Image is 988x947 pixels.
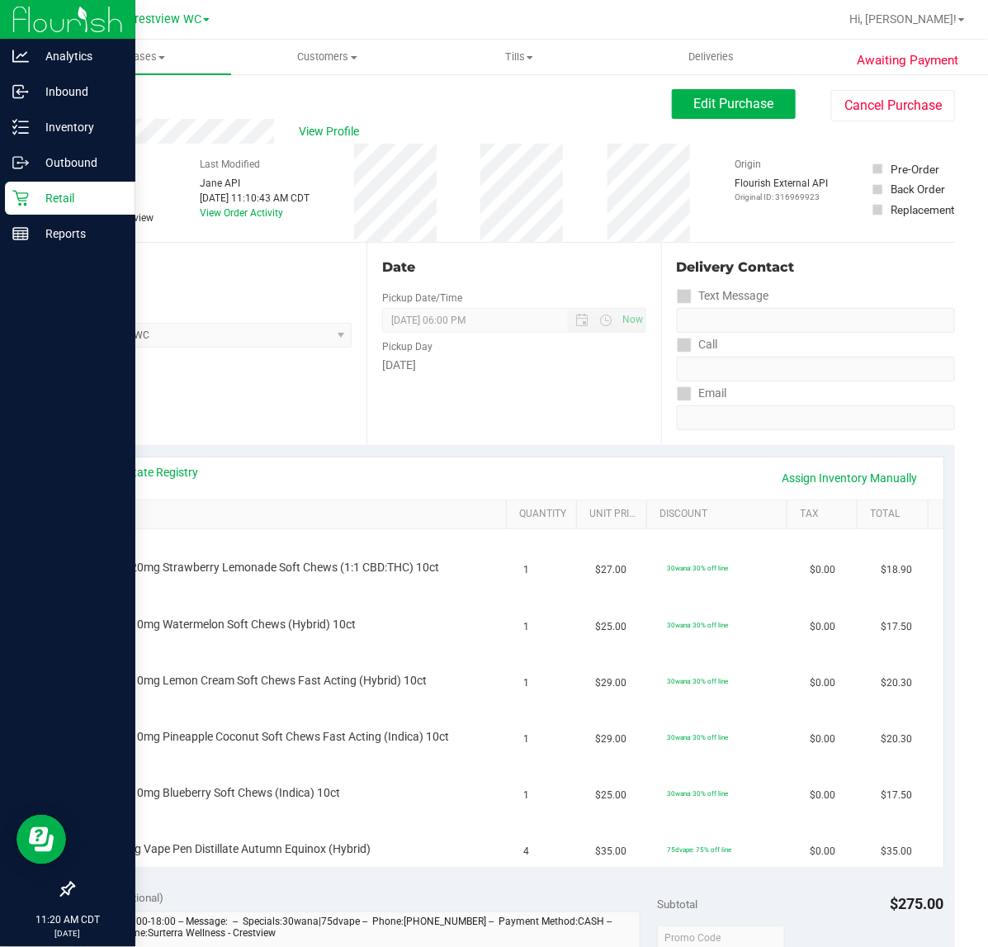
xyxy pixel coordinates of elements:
label: Origin [735,157,761,172]
div: [DATE] 11:10:43 AM CDT [200,191,310,206]
span: FT 0.3g Vape Pen Distillate Autumn Equinox (Hybrid) [103,841,371,857]
inline-svg: Reports [12,225,29,242]
div: Delivery Contact [677,258,955,277]
span: View Profile [299,123,365,140]
span: 30wana: 30% off line [667,733,729,741]
span: $0.00 [810,562,835,578]
label: Last Modified [200,157,260,172]
span: WNA 10mg Watermelon Soft Chews (Hybrid) 10ct [103,617,357,632]
p: Original ID: 316969923 [735,191,828,203]
button: Cancel Purchase [831,90,955,121]
span: Awaiting Payment [857,51,958,70]
span: $25.00 [595,788,626,803]
span: WNA 10mg Pineapple Coconut Soft Chews Fast Acting (Indica) 10ct [103,729,450,745]
a: Assign Inventory Manually [772,464,929,492]
span: 4 [524,844,530,859]
a: Deliveries [615,40,806,74]
span: 30wana: 30% off line [667,789,729,798]
span: Purchases [40,50,231,64]
div: Jane API [200,176,310,191]
p: 11:20 AM CDT [7,912,128,927]
p: Inventory [29,117,128,137]
inline-svg: Analytics [12,48,29,64]
span: $25.00 [595,619,626,635]
span: $17.50 [882,619,913,635]
span: $20.30 [882,732,913,747]
span: $17.50 [882,788,913,803]
inline-svg: Inbound [12,83,29,100]
a: Discount [660,508,782,521]
span: WNA 10mg Blueberry Soft Chews (Indica) 10ct [103,785,341,801]
span: 1 [524,562,530,578]
input: Format: (999) 999-9999 [677,357,955,381]
span: $0.00 [810,844,835,859]
div: [DATE] [382,357,645,374]
span: $20.30 [882,675,913,691]
span: 1 [524,675,530,691]
span: $29.00 [595,675,626,691]
label: Pickup Day [382,339,433,354]
span: $35.00 [882,844,913,859]
iframe: Resource center [17,815,66,864]
a: Total [871,508,921,521]
span: 1 [524,732,530,747]
span: WNA 10mg Lemon Cream Soft Chews Fast Acting (Hybrid) 10ct [103,673,428,689]
span: $18.90 [882,562,913,578]
inline-svg: Retail [12,190,29,206]
a: Purchases [40,40,231,74]
span: $27.00 [595,562,626,578]
a: Unit Price [590,508,641,521]
span: WNA 20mg Strawberry Lemonade Soft Chews (1:1 CBD:THC) 10ct [103,560,440,575]
span: Customers [232,50,422,64]
p: Outbound [29,153,128,173]
label: Email [677,381,727,405]
span: 1 [524,619,530,635]
div: Pre-Order [891,161,939,178]
span: 30wana: 30% off line [667,621,729,629]
span: Subtotal [657,897,697,911]
span: $0.00 [810,788,835,803]
label: Pickup Date/Time [382,291,462,305]
a: Tills [423,40,615,74]
span: $0.00 [810,675,835,691]
a: Quantity [519,508,570,521]
p: Analytics [29,46,128,66]
span: Deliveries [666,50,756,64]
span: $29.00 [595,732,626,747]
p: [DATE] [7,927,128,940]
div: Date [382,258,645,277]
button: Edit Purchase [672,89,796,119]
div: Flourish External API [735,176,828,203]
div: Replacement [891,201,954,218]
label: Call [677,333,718,357]
span: 1 [524,788,530,803]
div: Back Order [891,181,945,197]
span: Hi, [PERSON_NAME]! [849,12,957,26]
a: SKU [97,508,500,521]
span: 75dvape: 75% off line [667,845,732,854]
inline-svg: Inventory [12,119,29,135]
a: View State Registry [100,464,199,481]
p: Inbound [29,82,128,102]
a: Tax [801,508,851,521]
p: Reports [29,224,128,244]
div: Location [73,258,352,277]
span: Tills [424,50,614,64]
label: Text Message [677,284,769,308]
span: $35.00 [595,844,626,859]
span: Crestview WC [127,12,201,26]
span: 30wana: 30% off line [667,564,729,572]
inline-svg: Outbound [12,154,29,171]
span: Edit Purchase [694,96,774,111]
span: 30wana: 30% off line [667,677,729,685]
p: Retail [29,188,128,208]
input: Format: (999) 999-9999 [677,308,955,333]
span: $0.00 [810,619,835,635]
span: $0.00 [810,732,835,747]
span: $275.00 [891,895,944,912]
a: Customers [231,40,423,74]
a: View Order Activity [200,207,283,219]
